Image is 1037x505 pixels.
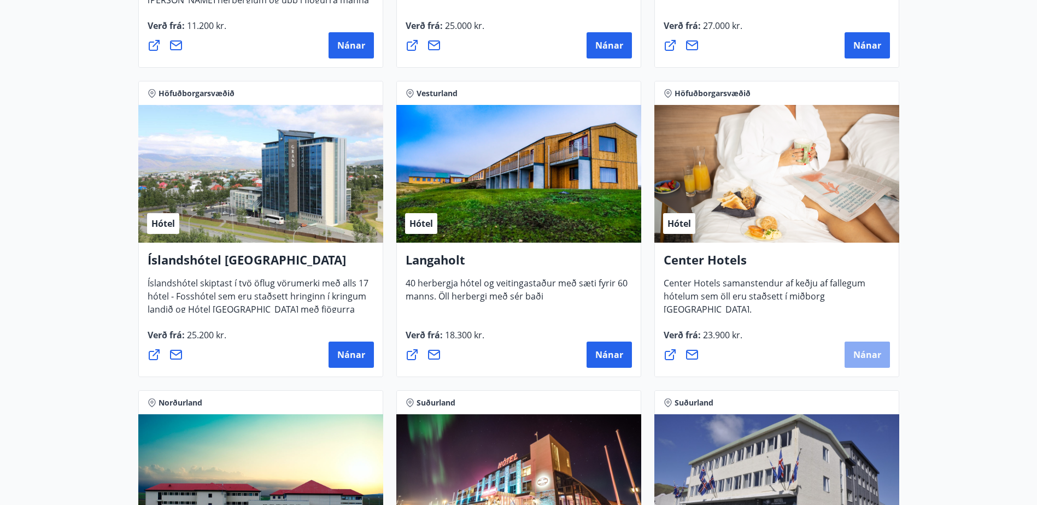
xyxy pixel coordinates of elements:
span: Verð frá : [664,329,742,350]
span: Íslandshótel skiptast í tvö öflug vörumerki með alls 17 hótel - Fosshótel sem eru staðsett hringi... [148,277,368,337]
h4: Íslandshótel [GEOGRAPHIC_DATA] [148,251,374,277]
span: Suðurland [675,397,713,408]
button: Nánar [329,342,374,368]
span: Hótel [151,218,175,230]
span: Höfuðborgarsvæðið [675,88,751,99]
span: 25.200 kr. [185,329,226,341]
span: Hótel [409,218,433,230]
span: Verð frá : [406,20,484,40]
button: Nánar [845,342,890,368]
span: Verð frá : [406,329,484,350]
span: Verð frá : [148,329,226,350]
span: 11.200 kr. [185,20,226,32]
span: Nánar [337,349,365,361]
span: Nánar [595,39,623,51]
button: Nánar [329,32,374,58]
span: 40 herbergja hótel og veitingastaður með sæti fyrir 60 manns. Öll herbergi með sér baði [406,277,628,311]
h4: Langaholt [406,251,632,277]
span: 18.300 kr. [443,329,484,341]
span: Nánar [337,39,365,51]
span: Hótel [667,218,691,230]
span: Center Hotels samanstendur af keðju af fallegum hótelum sem öll eru staðsett í miðborg [GEOGRAPHI... [664,277,865,324]
button: Nánar [845,32,890,58]
span: 23.900 kr. [701,329,742,341]
span: Nánar [853,39,881,51]
button: Nánar [587,32,632,58]
span: Norðurland [159,397,202,408]
span: Verð frá : [664,20,742,40]
span: 25.000 kr. [443,20,484,32]
span: Vesturland [417,88,458,99]
button: Nánar [587,342,632,368]
h4: Center Hotels [664,251,890,277]
span: Verð frá : [148,20,226,40]
span: Nánar [595,349,623,361]
span: Höfuðborgarsvæðið [159,88,235,99]
span: 27.000 kr. [701,20,742,32]
span: Nánar [853,349,881,361]
span: Suðurland [417,397,455,408]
